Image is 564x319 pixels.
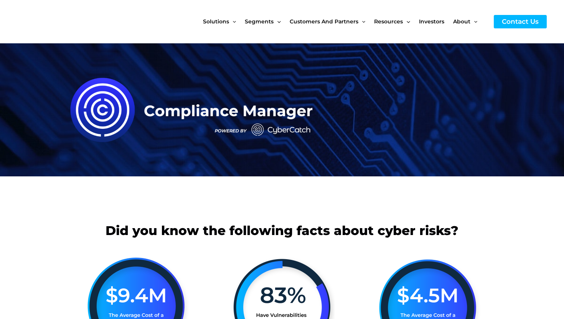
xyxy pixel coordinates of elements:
h2: Did you know the following facts about cyber risks? [67,222,497,239]
span: Investors [419,5,444,38]
span: Customers and Partners [290,5,358,38]
span: Menu Toggle [358,5,365,38]
span: Solutions [203,5,229,38]
a: Contact Us [494,15,547,28]
span: Resources [374,5,403,38]
span: Menu Toggle [274,5,280,38]
span: Menu Toggle [229,5,236,38]
nav: Site Navigation: New Main Menu [203,5,486,38]
span: Menu Toggle [403,5,410,38]
span: Segments [245,5,274,38]
span: Menu Toggle [470,5,477,38]
a: Investors [419,5,453,38]
img: CyberCatch [13,6,106,38]
span: About [453,5,470,38]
